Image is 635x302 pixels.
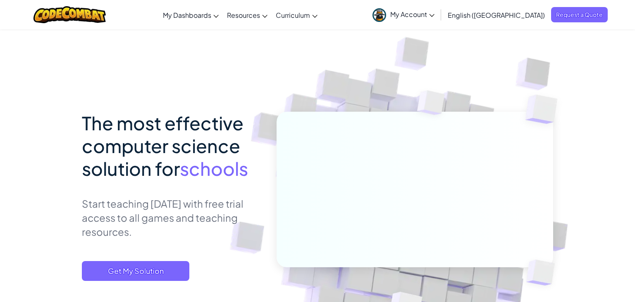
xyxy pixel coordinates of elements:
[276,11,310,19] span: Curriculum
[368,2,439,28] a: My Account
[372,8,386,22] img: avatar
[272,4,322,26] a: Curriculum
[448,11,545,19] span: English ([GEOGRAPHIC_DATA])
[33,6,106,23] img: CodeCombat logo
[509,74,580,144] img: Overlap cubes
[82,261,189,281] button: Get My Solution
[159,4,223,26] a: My Dashboards
[444,4,549,26] a: English ([GEOGRAPHIC_DATA])
[82,111,243,180] span: The most effective computer science solution for
[551,7,608,22] a: Request a Quote
[402,74,461,136] img: Overlap cubes
[163,11,211,19] span: My Dashboards
[82,197,264,239] p: Start teaching [DATE] with free trial access to all games and teaching resources.
[180,157,248,180] span: schools
[390,10,434,19] span: My Account
[223,4,272,26] a: Resources
[227,11,260,19] span: Resources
